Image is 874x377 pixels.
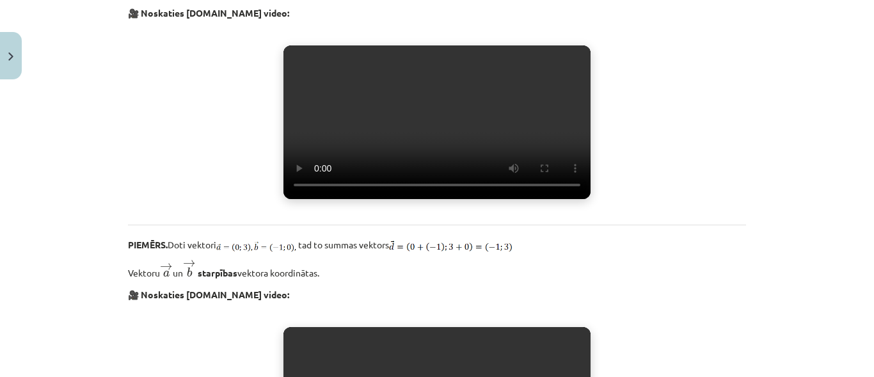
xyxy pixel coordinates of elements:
[128,239,168,250] b: PIEMĒRS.
[141,289,289,300] strong: Noskaties [DOMAIN_NAME] video:
[128,238,746,252] p: Doti vektori tad to summas vektors
[128,288,746,301] p: 🎥
[160,263,173,270] span: →
[198,267,237,278] b: starpības
[141,7,289,19] strong: Noskaties [DOMAIN_NAME] video:
[128,6,746,20] p: 🎥
[187,268,192,277] span: b
[283,45,591,199] video: Jūsu pārlūkprogramma neatbalsta video atskaņošanu.
[183,260,196,267] span: →
[8,52,13,61] img: icon-close-lesson-0947bae3869378f0d4975bcd49f059093ad1ed9edebbc8119c70593378902aed.svg
[163,271,170,277] span: a
[128,259,746,280] p: Vektoru un vektora koordinātas.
